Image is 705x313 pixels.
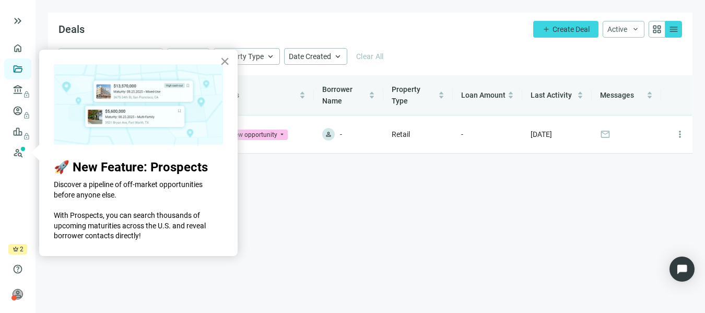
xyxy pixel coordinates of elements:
span: mail [600,129,610,140]
span: - [340,128,342,141]
span: Property Type [218,52,264,61]
h2: 🚀 New Feature: Prospects [54,160,223,175]
button: Close [220,53,230,69]
span: person [13,289,23,299]
span: Messages [600,91,634,99]
span: add [542,25,550,33]
span: keyboard_arrow_up [266,52,275,61]
span: person [325,131,332,138]
div: New opportunity [230,130,277,140]
span: Borrower Name [322,85,352,105]
span: help [13,264,23,274]
span: keyboard_arrow_down [631,25,640,33]
span: - [461,130,463,138]
span: [DATE] [531,130,552,138]
p: Discover a pipeline of off-market opportunities before anyone else. [54,180,223,200]
span: Active [607,25,627,33]
span: more_vert [675,129,685,140]
span: Create Deal [553,25,590,33]
span: keyboard_arrow_up [333,52,343,61]
span: 2 [20,244,23,254]
span: grid_view [652,24,662,34]
span: crown [13,246,19,252]
div: Open Intercom Messenger [669,257,695,282]
span: Date Created [289,52,331,61]
span: Retail [392,130,410,138]
span: Property Type [392,85,420,105]
span: Loan Amount [461,91,506,99]
span: keyboard_double_arrow_right [11,15,24,27]
p: With Prospects, you can search thousands of upcoming maturities across the U.S. and reveal borrow... [54,211,223,241]
span: menu [668,24,679,34]
span: Last Activity [531,91,572,99]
